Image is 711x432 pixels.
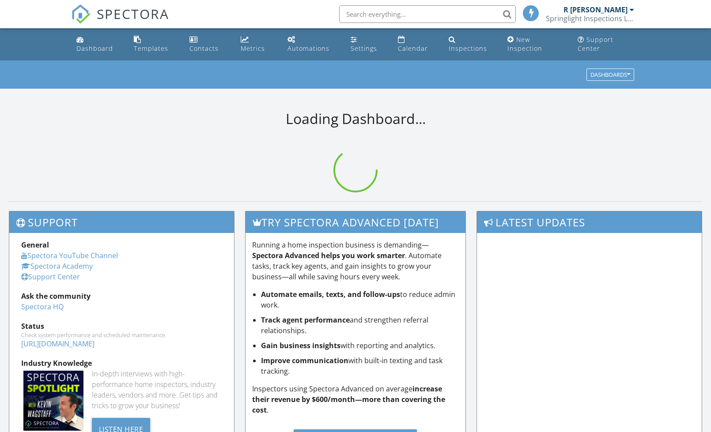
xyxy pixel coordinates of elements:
strong: increase their revenue by $600/month—more than covering the cost [252,384,445,415]
a: Spectora YouTube Channel [21,251,118,260]
a: Settings [347,32,387,57]
li: to reduce admin work. [261,289,458,310]
a: Spectora HQ [21,302,64,312]
a: Support Center [574,32,638,57]
img: Spectoraspolightmain [23,371,83,431]
div: R [PERSON_NAME] [564,5,628,14]
div: Ask the community [21,291,222,301]
input: Search everything... [339,5,516,23]
a: [URL][DOMAIN_NAME] [21,339,95,349]
h3: Try spectora advanced [DATE] [246,211,465,233]
h3: Latest Updates [477,211,702,233]
a: New Inspection [504,32,567,57]
h3: Support [9,211,234,233]
div: Metrics [241,44,265,53]
a: Spectora Academy [21,261,93,271]
div: Automations [287,44,329,53]
div: Dashboard [76,44,113,53]
a: SPECTORA [71,12,169,30]
div: Contacts [189,44,219,53]
a: Contacts [186,32,230,57]
div: Dashboards [590,72,630,78]
strong: Spectora Advanced helps you work smarter [252,251,405,260]
div: Status [21,321,222,331]
p: Running a home inspection business is demanding— . Automate tasks, track key agents, and gain ins... [252,240,458,282]
strong: Automate emails, texts, and follow-ups [261,289,400,299]
li: and strengthen referral relationships. [261,315,458,336]
div: Industry Knowledge [21,358,222,368]
strong: Track agent performance [261,315,350,325]
strong: General [21,240,49,250]
p: Inspectors using Spectora Advanced on average . [252,383,458,415]
div: Settings [351,44,377,53]
span: SPECTORA [97,4,169,23]
a: Calendar [394,32,438,57]
div: Calendar [398,44,428,53]
div: Check system performance and scheduled maintenance. [21,331,222,338]
div: Templates [134,44,168,53]
a: Inspections [445,32,497,57]
div: In-depth interviews with high-performance home inspectors, industry leaders, vendors and more. Ge... [92,368,223,411]
strong: Improve communication [261,356,348,365]
div: New Inspection [507,35,542,53]
img: The Best Home Inspection Software - Spectora [71,4,91,24]
a: Support Center [21,272,80,282]
div: Springlight Inspections LLC [546,14,634,23]
div: Inspections [449,44,487,53]
a: Metrics [237,32,277,57]
a: Templates [130,32,179,57]
button: Dashboards [586,69,634,81]
li: with built-in texting and task tracking. [261,355,458,376]
a: Automations (Basic) [284,32,340,57]
strong: Gain business insights [261,341,340,350]
div: Support Center [578,35,613,53]
li: with reporting and analytics. [261,340,458,351]
a: Dashboard [73,32,123,57]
